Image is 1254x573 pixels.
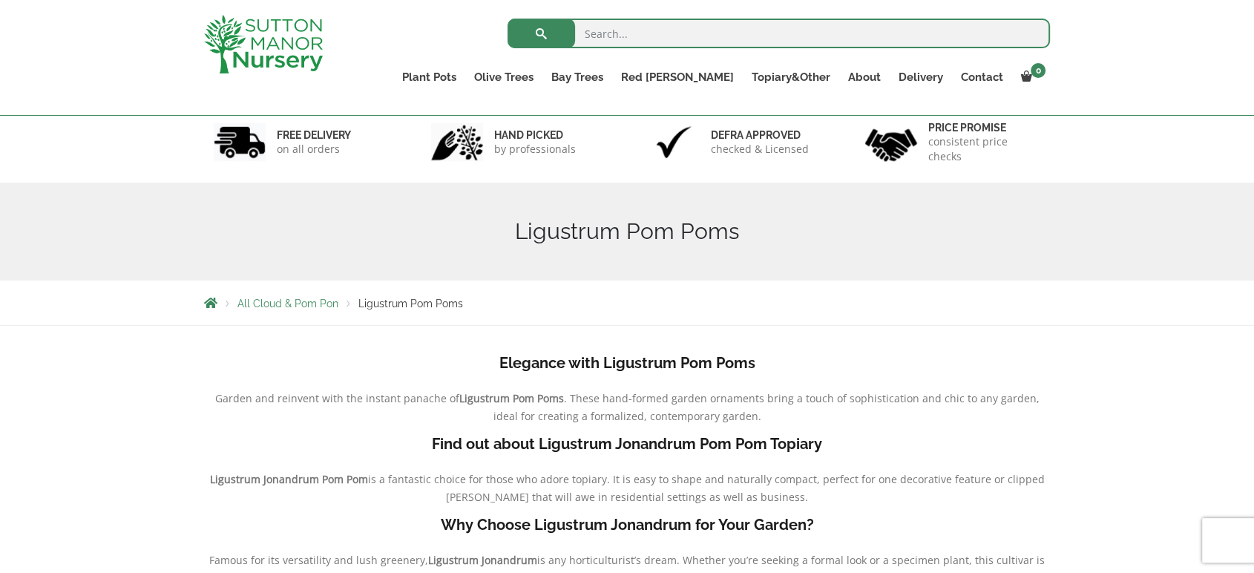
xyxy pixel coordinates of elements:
a: 0 [1012,67,1050,88]
img: 2.jpg [431,123,483,161]
b: Find out about Ligustrum Jonandrum Pom Pom Topiary [432,435,822,453]
a: Topiary&Other [743,67,839,88]
img: 1.jpg [214,123,266,161]
a: Olive Trees [465,67,542,88]
a: Delivery [890,67,952,88]
b: Elegance with Ligustrum Pom Poms [499,354,755,372]
h6: Defra approved [711,128,809,142]
a: Plant Pots [393,67,465,88]
b: Ligustrum Pom Poms [459,391,564,405]
h6: FREE DELIVERY [277,128,351,142]
h6: hand picked [494,128,576,142]
a: All Cloud & Pom Pon [237,298,338,310]
span: Garden and reinvent with the instant panache of [215,391,459,405]
p: consistent price checks [928,134,1041,164]
nav: Breadcrumbs [204,297,1050,309]
p: on all orders [277,142,351,157]
a: About [839,67,890,88]
span: . These hand-formed garden ornaments bring a touch of sophistication and chic to any garden, idea... [493,391,1040,423]
img: 4.jpg [865,119,917,165]
span: 0 [1031,63,1045,78]
h6: Price promise [928,121,1041,134]
span: Ligustrum Pom Poms [358,298,463,310]
span: is a fantastic choice for those who adore topiary. It is easy to shape and naturally compact, per... [368,472,1045,504]
img: 3.jpg [648,123,700,161]
p: by professionals [494,142,576,157]
p: checked & Licensed [711,142,809,157]
img: logo [204,15,323,73]
a: Contact [952,67,1012,88]
b: Ligustrum Jonandrum [428,553,537,567]
b: Why Choose Ligustrum Jonandrum for Your Garden? [441,516,814,534]
span: Famous for its versatility and lush greenery, [209,553,428,567]
b: Ligustrum Jonandrum Pom Pom [210,472,368,486]
h1: Ligustrum Pom Poms [204,218,1050,245]
a: Red [PERSON_NAME] [612,67,743,88]
input: Search... [508,19,1050,48]
a: Bay Trees [542,67,612,88]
